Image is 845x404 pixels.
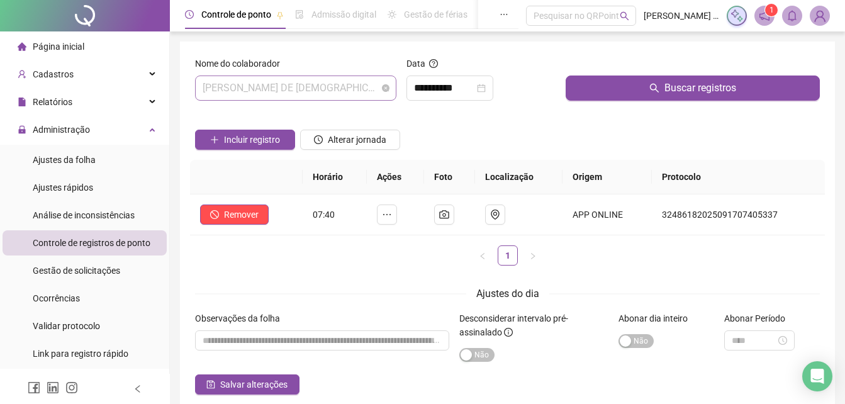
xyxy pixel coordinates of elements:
[523,245,543,266] li: Próxima página
[500,10,508,19] span: ellipsis
[201,9,271,20] span: Controle de ponto
[47,381,59,394] span: linkedin
[18,98,26,106] span: file
[406,59,425,69] span: Data
[33,349,128,359] span: Link para registro rápido
[730,9,744,23] img: sparkle-icon.fc2bf0ac1784a2077858766a79e2daf3.svg
[33,293,80,303] span: Ocorrências
[195,374,299,395] button: Salvar alterações
[33,266,120,276] span: Gestão de solicitações
[33,210,135,220] span: Análise de inconsistências
[33,182,93,193] span: Ajustes rápidos
[18,42,26,51] span: home
[759,10,770,21] span: notification
[33,155,96,165] span: Ajustes da folha
[786,10,798,21] span: bell
[523,245,543,266] button: right
[664,81,736,96] span: Buscar registros
[504,328,513,337] span: info-circle
[388,10,396,19] span: sun
[424,160,475,194] th: Foto
[203,76,389,100] span: RAFAEL AZEVEDO DE JESUS
[649,83,659,93] span: search
[133,384,142,393] span: left
[475,160,562,194] th: Localização
[404,9,467,20] span: Gestão de férias
[18,70,26,79] span: user-add
[185,10,194,19] span: clock-circle
[566,76,820,101] button: Buscar registros
[28,381,40,394] span: facebook
[382,84,389,92] span: close-circle
[562,160,652,194] th: Origem
[644,9,719,23] span: [PERSON_NAME] - Tecsar Engenharia
[429,59,438,68] span: question-circle
[498,246,517,265] a: 1
[476,288,539,300] span: Ajustes do dia
[810,6,829,25] img: 85294
[195,311,288,325] label: Observações da folha
[206,380,215,389] span: save
[652,160,825,194] th: Protocolo
[769,6,774,14] span: 1
[33,42,84,52] span: Página inicial
[618,311,696,325] label: Abonar dia inteiro
[33,238,150,248] span: Controle de registros de ponto
[765,4,778,16] sup: 1
[195,57,288,70] label: Nome do colaborador
[295,10,304,19] span: file-done
[33,69,74,79] span: Cadastros
[652,194,825,235] td: 32486182025091707405337
[33,97,72,107] span: Relatórios
[439,210,449,220] span: camera
[311,9,376,20] span: Admissão digital
[498,245,518,266] li: 1
[490,210,500,220] span: environment
[562,194,652,235] td: APP ONLINE
[479,252,486,260] span: left
[33,321,100,331] span: Validar protocolo
[220,378,288,391] span: Salvar alterações
[724,311,793,325] label: Abonar Período
[802,361,832,391] div: Open Intercom Messenger
[620,11,629,21] span: search
[529,252,537,260] span: right
[65,381,78,394] span: instagram
[276,11,284,19] span: pushpin
[459,313,568,337] span: Desconsiderar intervalo pré-assinalado
[473,245,493,266] button: left
[18,125,26,134] span: lock
[473,245,493,266] li: Página anterior
[33,125,90,135] span: Administração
